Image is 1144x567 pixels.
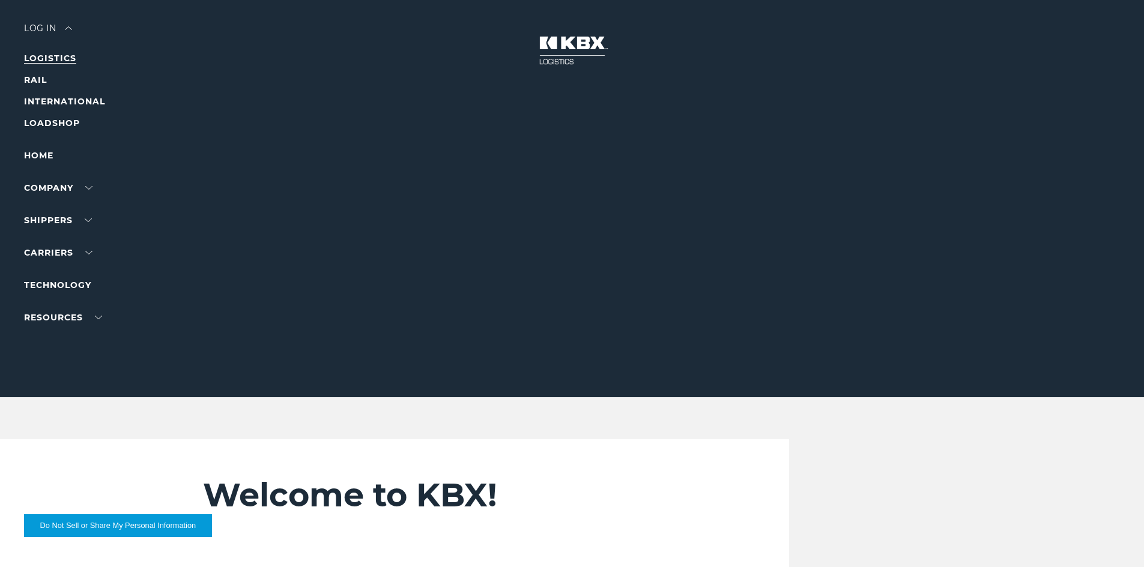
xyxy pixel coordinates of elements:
a: SHIPPERS [24,215,92,226]
div: Log in [24,24,72,41]
a: Technology [24,280,91,290]
a: INTERNATIONAL [24,96,105,107]
button: Do Not Sell or Share My Personal Information [24,514,212,537]
a: LOADSHOP [24,118,80,128]
a: RAIL [24,74,47,85]
a: Home [24,150,53,161]
a: Company [24,182,92,193]
h2: Welcome to KBX! [203,475,718,515]
a: RESOURCES [24,312,102,323]
img: kbx logo [527,24,617,77]
a: LOGISTICS [24,53,76,64]
img: arrow [65,26,72,30]
a: Carriers [24,247,92,258]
